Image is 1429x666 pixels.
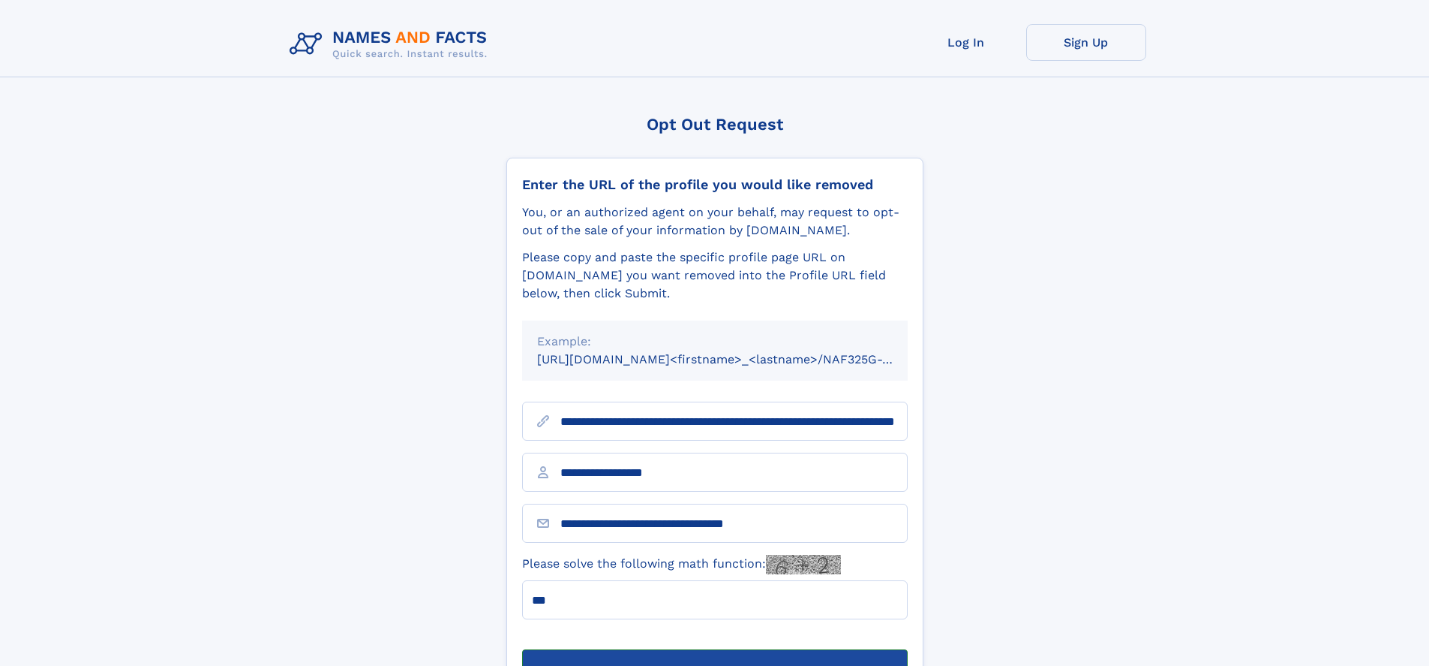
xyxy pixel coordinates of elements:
[522,176,908,193] div: Enter the URL of the profile you would like removed
[1026,24,1146,61] a: Sign Up
[284,24,500,65] img: Logo Names and Facts
[522,249,908,303] div: Please copy and paste the specific profile page URL on [DOMAIN_NAME] you want removed into the Pr...
[522,203,908,240] div: You, or an authorized agent on your behalf, may request to opt-out of the sale of your informatio...
[522,555,841,574] label: Please solve the following math function:
[506,115,923,134] div: Opt Out Request
[537,333,893,351] div: Example:
[537,352,936,366] small: [URL][DOMAIN_NAME]<firstname>_<lastname>/NAF325G-xxxxxxxx
[906,24,1026,61] a: Log In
